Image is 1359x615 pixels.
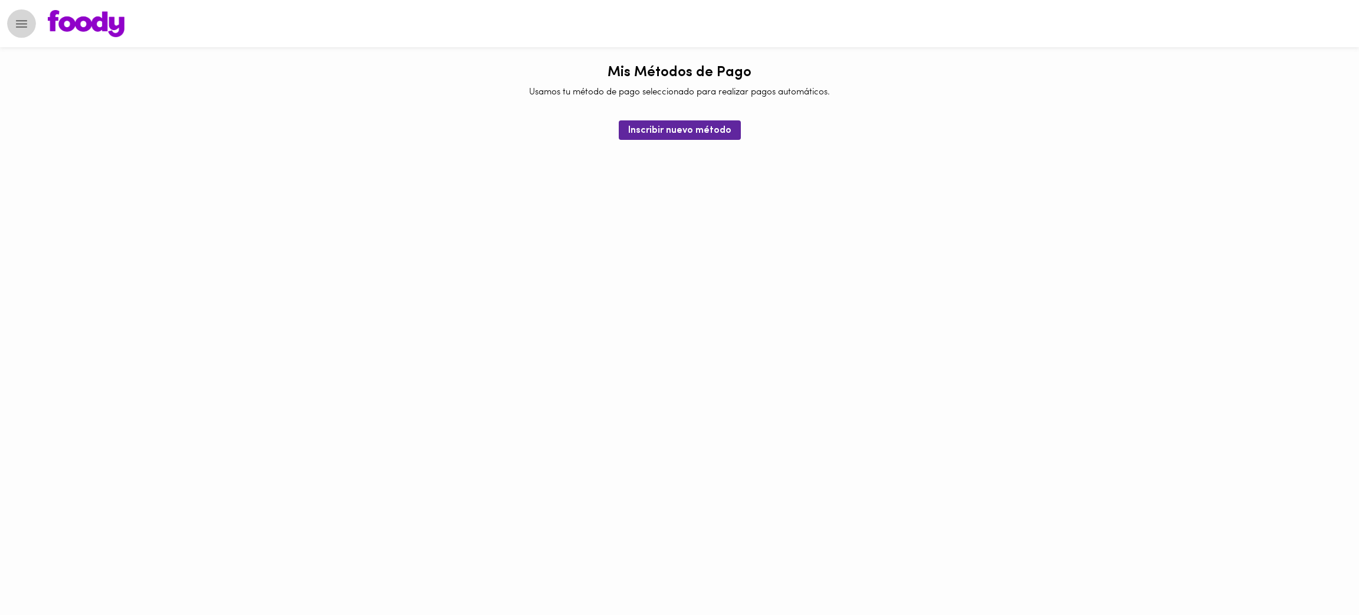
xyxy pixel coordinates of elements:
button: Inscribir nuevo método [619,120,741,140]
span: Inscribir nuevo método [628,125,731,136]
iframe: Messagebird Livechat Widget [1291,547,1347,603]
button: Menu [7,9,36,38]
p: Usamos tu método de pago seleccionado para realizar pagos automáticos. [529,86,830,99]
h1: Mis Métodos de Pago [608,65,751,80]
img: logo.png [48,10,124,37]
